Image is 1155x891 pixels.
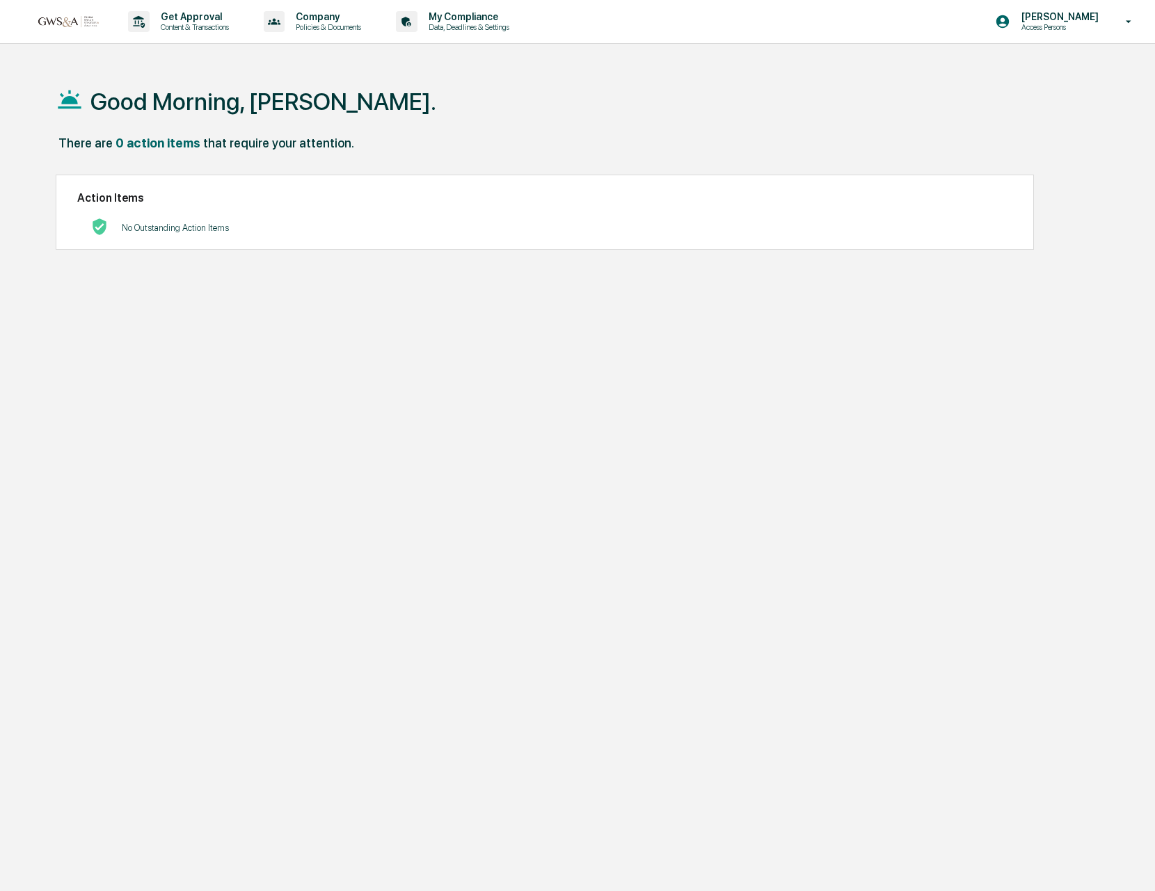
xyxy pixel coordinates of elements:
p: Content & Transactions [150,22,236,32]
h1: Good Morning, [PERSON_NAME]. [90,88,436,115]
p: Data, Deadlines & Settings [417,22,516,32]
div: There are [58,136,113,150]
p: Policies & Documents [285,22,368,32]
p: Get Approval [150,11,236,22]
p: No Outstanding Action Items [122,223,229,233]
div: that require your attention. [203,136,354,150]
p: My Compliance [417,11,516,22]
p: [PERSON_NAME] [1010,11,1106,22]
div: 0 action items [115,136,200,150]
h2: Action Items [77,191,1013,204]
p: Access Persons [1010,22,1106,32]
img: logo [33,15,100,28]
p: Company [285,11,368,22]
img: No Actions logo [91,218,108,235]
